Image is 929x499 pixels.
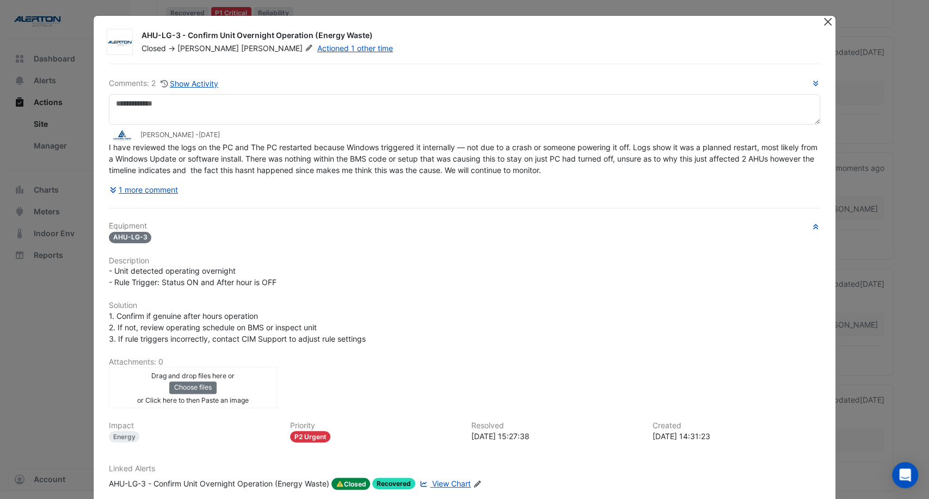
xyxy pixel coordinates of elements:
span: 2025-08-11 18:44:46 [199,131,220,139]
img: Alerton [107,37,132,48]
img: Leading Edge Automation [109,130,136,141]
div: Comments: 2 [109,77,219,90]
span: AHU-LG-3 [109,232,152,243]
span: 1. Confirm if genuine after hours operation 2. If not, review operating schedule on BMS or inspec... [109,311,366,343]
div: [DATE] 15:27:38 [471,430,639,442]
button: Close [822,16,833,27]
small: or Click here to then Paste an image [137,396,249,404]
fa-icon: Edit Linked Alerts [473,480,481,488]
h6: Solution [109,301,821,310]
a: View Chart [417,478,471,490]
h6: Priority [290,421,458,430]
span: I have reviewed the logs on the PC and The PC restarted because Windows triggered it internally —... [109,143,820,175]
button: Show Activity [160,77,219,90]
span: Recovered [372,478,415,489]
a: Actioned 1 other time [317,44,393,53]
small: Drag and drop files here or [151,372,235,380]
div: Open Intercom Messenger [892,462,918,488]
div: Energy [109,431,140,442]
h6: Impact [109,421,277,430]
span: [PERSON_NAME] [241,43,315,54]
button: 1 more comment [109,180,179,199]
h6: Attachments: 0 [109,358,821,367]
h6: Created [652,421,820,430]
button: Choose files [169,381,217,393]
span: [PERSON_NAME] [177,44,239,53]
span: Closed [141,44,166,53]
span: Closed [331,478,371,490]
h6: Linked Alerts [109,464,821,473]
div: P2 Urgent [290,431,331,442]
span: View Chart [432,479,471,488]
h6: Resolved [471,421,639,430]
span: - Unit detected operating overnight - Rule Trigger: Status ON and After hour is OFF [109,266,276,287]
span: -> [168,44,175,53]
div: AHU-LG-3 - Confirm Unit Overnight Operation (Energy Waste) [141,30,810,43]
small: [PERSON_NAME] - [140,130,220,140]
div: [DATE] 14:31:23 [652,430,820,442]
div: AHU-LG-3 - Confirm Unit Overnight Operation (Energy Waste) [109,478,329,490]
h6: Equipment [109,221,821,231]
h6: Description [109,256,821,266]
